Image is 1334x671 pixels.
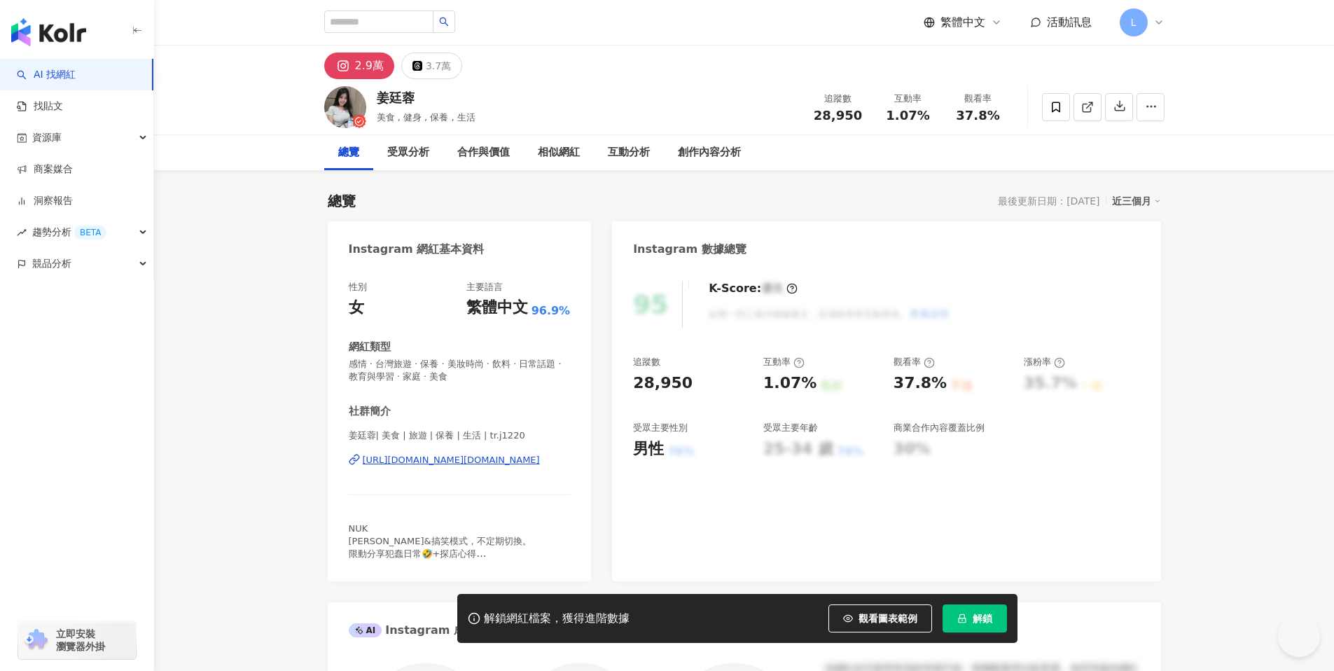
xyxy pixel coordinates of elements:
span: 立即安裝 瀏覽器外掛 [56,628,105,653]
img: KOL Avatar [324,86,366,128]
div: 合作與價值 [457,144,510,161]
div: 追蹤數 [812,92,865,106]
div: 受眾主要性別 [633,422,688,434]
a: chrome extension立即安裝 瀏覽器外掛 [18,621,136,659]
div: Instagram 數據總覽 [633,242,746,257]
span: 競品分析 [32,248,71,279]
div: Instagram 網紅基本資料 [349,242,485,257]
div: 近三個月 [1112,192,1161,210]
a: 商案媒合 [17,162,73,177]
div: K-Score : [709,281,798,296]
button: 2.9萬 [324,53,394,79]
span: lock [957,614,967,623]
div: 3.7萬 [426,56,451,76]
span: L [1131,15,1137,30]
div: 姜廷蓉 [377,89,475,106]
div: 相似網紅 [538,144,580,161]
div: 受眾分析 [387,144,429,161]
div: 28,950 [633,373,693,394]
span: search [439,17,449,27]
a: [URL][DOMAIN_NAME][DOMAIN_NAME] [349,454,571,466]
span: 美食 , 健身 , 保養 , 生活 [377,112,475,123]
span: 解鎖 [973,613,992,624]
div: 性別 [349,281,367,293]
div: 社群簡介 [349,404,391,419]
div: 女 [349,297,364,319]
div: 互動分析 [608,144,650,161]
div: 網紅類型 [349,340,391,354]
span: 資源庫 [32,122,62,153]
div: 37.8% [894,373,947,394]
div: BETA [74,226,106,240]
span: 96.9% [531,303,571,319]
div: [URL][DOMAIN_NAME][DOMAIN_NAME] [363,454,540,466]
div: 繁體中文 [466,297,528,319]
button: 解鎖 [943,604,1007,632]
img: chrome extension [22,629,50,651]
a: 洞察報告 [17,194,73,208]
div: 最後更新日期：[DATE] [998,195,1099,207]
button: 觀看圖表範例 [828,604,932,632]
div: 漲粉率 [1024,356,1065,368]
span: NUK [PERSON_NAME]&搞笑模式，不定期切換。 限動分享犯蠢日常🤣+探店心得 合作邀約私訊or 📩：[EMAIL_ADDRESS][DOMAIN_NAME] 抽獎活動請看👉 #trj... [349,523,541,661]
div: 1.07% [763,373,817,394]
div: 受眾主要年齡 [763,422,818,434]
span: 趨勢分析 [32,216,106,248]
div: 互動率 [882,92,935,106]
button: 3.7萬 [401,53,462,79]
div: 商業合作內容覆蓋比例 [894,422,985,434]
span: 28,950 [814,108,862,123]
a: searchAI 找網紅 [17,68,76,82]
span: 姜廷蓉| 美食 | 旅遊 | 保養 | 生活 | tr.j1220 [349,429,571,442]
span: rise [17,228,27,237]
img: logo [11,18,86,46]
span: 活動訊息 [1047,15,1092,29]
div: 解鎖網紅檔案，獲得進階數據 [484,611,630,626]
div: 2.9萬 [355,56,384,76]
div: 總覽 [328,191,356,211]
div: 觀看率 [952,92,1005,106]
div: 主要語言 [466,281,503,293]
div: 追蹤數 [633,356,660,368]
div: 男性 [633,438,664,460]
a: 找貼文 [17,99,63,113]
span: 1.07% [886,109,929,123]
div: 總覽 [338,144,359,161]
span: 繁體中文 [940,15,985,30]
div: 互動率 [763,356,805,368]
span: 感情 · 台灣旅遊 · 保養 · 美妝時尚 · 飲料 · 日常話題 · 教育與學習 · 家庭 · 美食 [349,358,571,383]
div: 觀看率 [894,356,935,368]
span: 37.8% [956,109,999,123]
span: 觀看圖表範例 [859,613,917,624]
div: 創作內容分析 [678,144,741,161]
